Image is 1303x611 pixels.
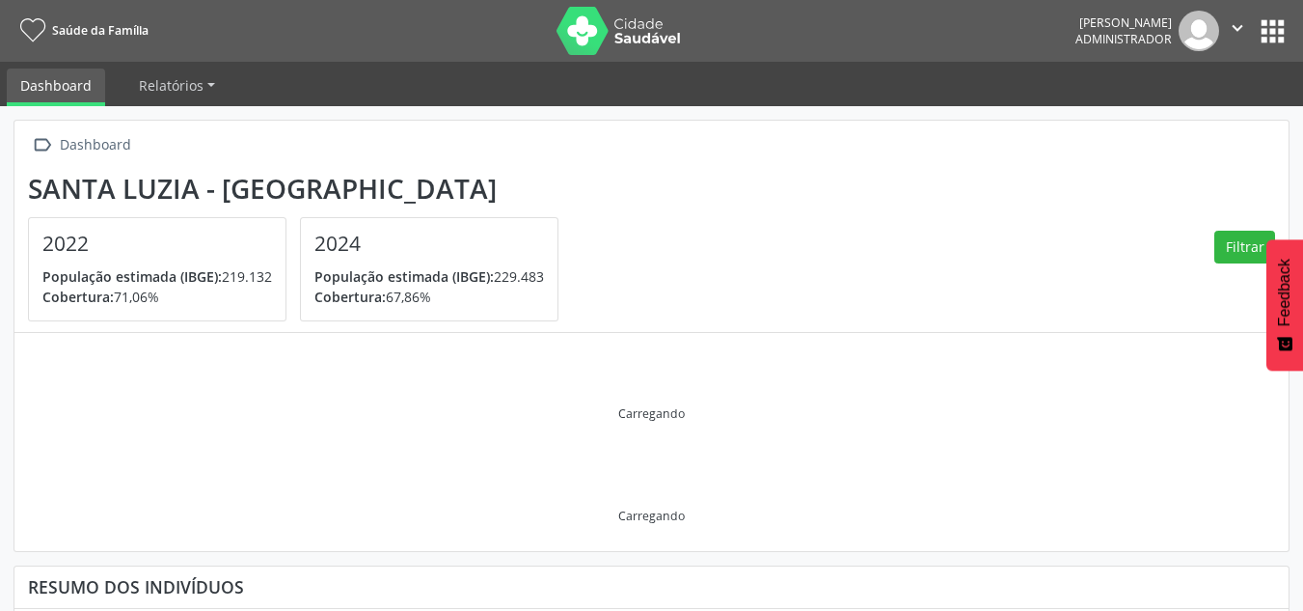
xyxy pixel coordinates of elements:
[1179,11,1219,51] img: img
[28,576,1275,597] div: Resumo dos indivíduos
[1075,31,1172,47] span: Administrador
[1214,231,1275,264] button: Filtrar
[7,69,105,106] a: Dashboard
[42,288,114,306] span: Cobertura:
[28,131,56,159] i: 
[1266,239,1303,371] button: Feedback - Mostrar pesquisa
[618,405,685,422] div: Carregando
[1227,17,1248,39] i: 
[314,266,544,287] p: 229.483
[42,267,222,286] span: População estimada (IBGE):
[125,69,229,102] a: Relatórios
[56,131,134,159] div: Dashboard
[618,508,685,524] div: Carregando
[42,266,272,287] p: 219.132
[139,76,204,95] span: Relatórios
[1219,11,1256,51] button: 
[1075,14,1172,31] div: [PERSON_NAME]
[14,14,149,46] a: Saúde da Família
[52,22,149,39] span: Saúde da Família
[42,287,272,307] p: 71,06%
[28,173,572,205] div: Santa Luzia - [GEOGRAPHIC_DATA]
[314,267,494,286] span: População estimada (IBGE):
[314,232,544,256] h4: 2024
[1276,259,1293,326] span: Feedback
[314,288,386,306] span: Cobertura:
[1256,14,1289,48] button: apps
[314,287,544,307] p: 67,86%
[28,131,134,159] a:  Dashboard
[42,232,272,256] h4: 2022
